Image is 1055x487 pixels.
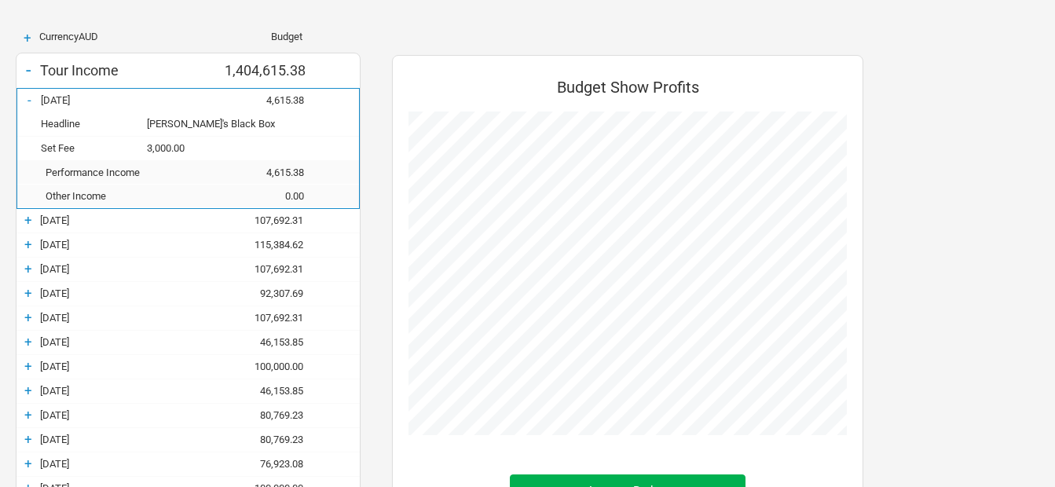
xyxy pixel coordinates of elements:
div: + [16,383,40,398]
div: 23-Aug-25 [40,361,225,372]
div: 17-Aug-25 [40,263,225,275]
div: 107,692.31 [225,312,319,324]
div: Budget [224,31,302,42]
div: + [16,31,39,45]
div: + [16,285,40,301]
div: Set Fee [41,142,147,154]
div: 4,615.38 [225,94,320,106]
div: + [16,456,40,471]
div: 21-Aug-25 [40,336,225,348]
div: 76,923.08 [225,458,319,470]
div: 107,692.31 [225,214,319,226]
div: 80,769.23 [225,434,319,445]
div: Other Income [41,190,225,202]
div: 46,153.85 [225,336,319,348]
div: 0.00 [225,190,320,202]
div: 3,000.00 [147,142,225,154]
div: Tour Income [40,62,225,79]
div: + [16,236,40,252]
div: - [17,92,41,108]
div: 14-Aug-25 [40,214,225,226]
div: + [16,431,40,447]
div: Performance Income [41,167,225,178]
div: 115,384.62 [225,239,319,251]
div: + [16,358,40,374]
div: + [16,334,40,350]
div: 29-Aug-25 [40,458,225,470]
div: 107,692.31 [225,263,319,275]
div: Headline [41,118,147,130]
div: 80,769.23 [225,409,319,421]
div: - [16,59,40,81]
div: 24-Aug-25 [40,385,225,397]
div: Mickey's Black Box [147,118,225,130]
div: + [16,212,40,228]
div: Budget Show Profits [408,71,847,112]
div: 4,615.38 [225,167,320,178]
div: + [16,407,40,423]
span: Currency AUD [39,31,98,42]
div: 18-Aug-25 [40,287,225,299]
div: 46,153.85 [225,385,319,397]
div: 100,000.00 [225,361,319,372]
div: 15-Aug-25 [40,239,225,251]
div: + [16,261,40,276]
div: + [16,309,40,325]
div: 12-Aug-25 [41,94,225,106]
div: 20-Aug-25 [40,312,225,324]
div: 1,404,615.38 [225,62,319,79]
div: 26-Aug-25 [40,409,225,421]
div: 27-Aug-25 [40,434,225,445]
div: 92,307.69 [225,287,319,299]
